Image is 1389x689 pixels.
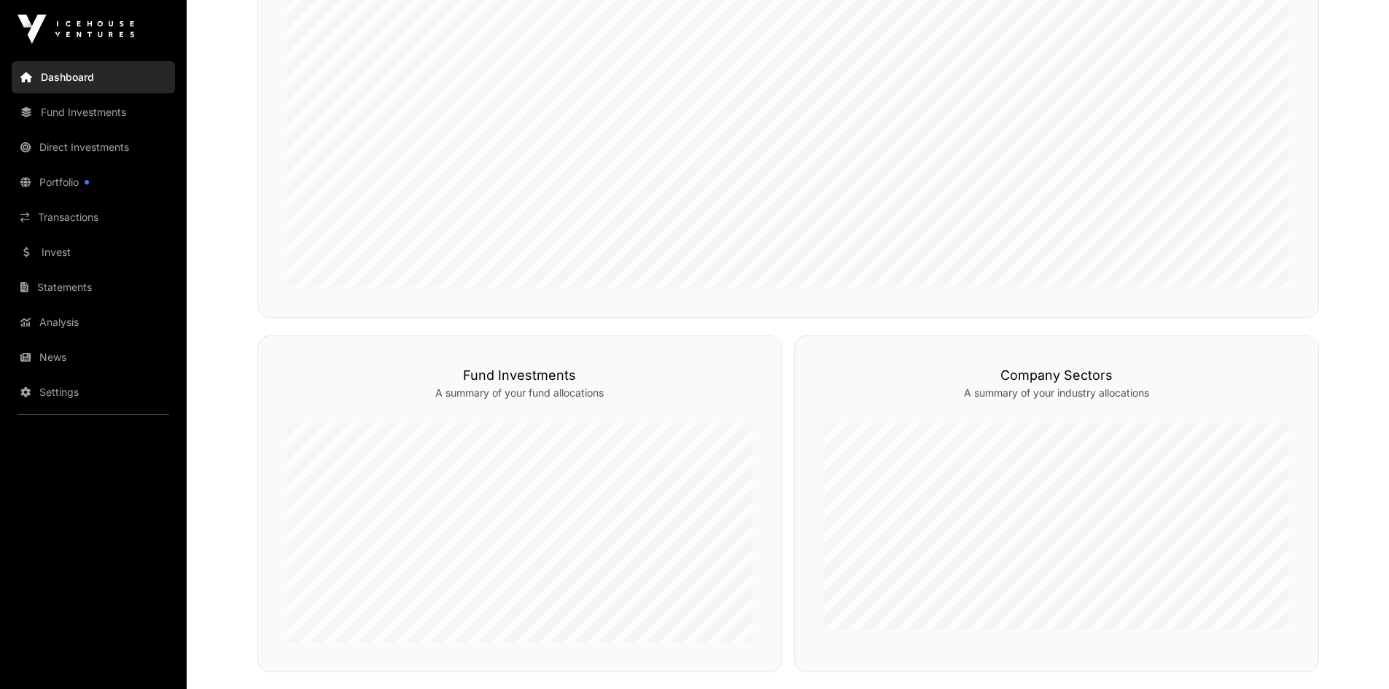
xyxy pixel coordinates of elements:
[12,236,175,268] a: Invest
[12,166,175,198] a: Portfolio
[17,15,134,44] img: Icehouse Ventures Logo
[824,386,1289,400] p: A summary of your industry allocations
[12,306,175,338] a: Analysis
[824,365,1289,386] h3: Company Sectors
[12,341,175,373] a: News
[12,131,175,163] a: Direct Investments
[1316,619,1389,689] iframe: Chat Widget
[12,96,175,128] a: Fund Investments
[287,365,752,386] h3: Fund Investments
[12,201,175,233] a: Transactions
[12,271,175,303] a: Statements
[12,376,175,408] a: Settings
[287,386,752,400] p: A summary of your fund allocations
[12,61,175,93] a: Dashboard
